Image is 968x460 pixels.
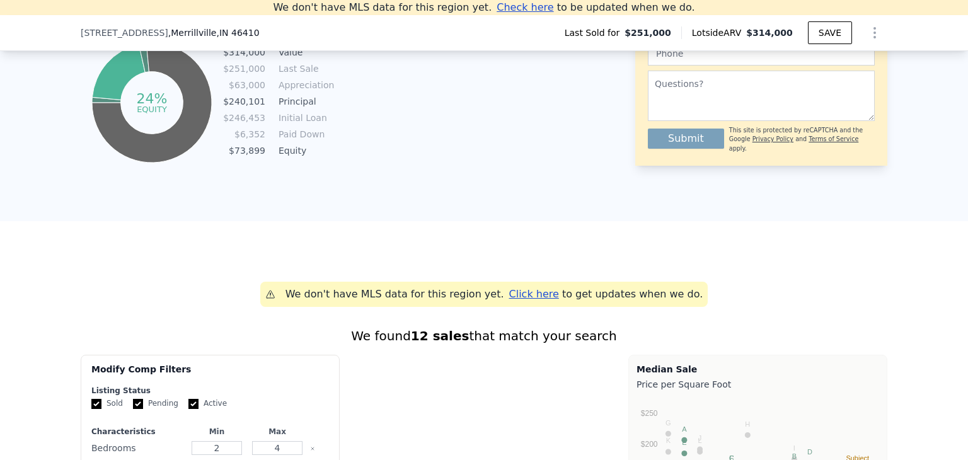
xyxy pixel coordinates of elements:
button: Clear [310,446,315,451]
div: Max [250,427,305,437]
text: $200 [641,440,658,449]
td: Paid Down [276,127,333,141]
text: G [665,419,671,427]
strong: 12 sales [411,328,470,343]
td: $73,899 [222,144,266,158]
label: Active [188,398,227,409]
td: $6,352 [222,127,266,141]
td: Last Sale [276,62,333,76]
span: $251,000 [625,26,671,39]
div: We found that match your search [81,327,887,345]
button: Show Options [862,20,887,45]
td: $63,000 [222,78,266,92]
div: Modify Comp Filters [91,363,329,386]
div: Price per Square Foot [637,376,879,393]
text: E [682,439,686,446]
div: This site is protected by reCAPTCHA and the Google and apply. [729,126,875,153]
span: , Merrillville [168,26,260,39]
td: Initial Loan [276,111,333,125]
input: Phone [648,42,875,66]
label: Pending [133,398,178,409]
div: Median Sale [637,363,879,376]
text: D [807,448,812,456]
button: Submit [648,129,724,149]
input: Active [188,399,199,409]
td: Value [276,45,333,59]
input: Sold [91,399,101,409]
span: , IN 46410 [216,28,259,38]
div: Listing Status [91,386,329,396]
input: Pending [133,399,143,409]
a: Privacy Policy [752,135,793,142]
td: $240,101 [222,95,266,108]
text: I [793,444,795,452]
div: Min [189,427,245,437]
span: Last Sold for [565,26,625,39]
text: H [745,420,750,428]
td: $251,000 [222,62,266,76]
td: Appreciation [276,78,333,92]
td: $246,453 [222,111,266,125]
a: Terms of Service [809,135,858,142]
span: Click here [509,288,559,300]
span: [STREET_ADDRESS] [81,26,168,39]
span: Check here [497,1,553,13]
span: $314,000 [746,28,793,38]
text: $250 [641,409,658,418]
td: Equity [276,144,333,158]
label: Sold [91,398,123,409]
td: $314,000 [222,45,266,59]
div: Bedrooms [91,439,184,457]
text: J [698,434,702,442]
div: We don't have MLS data for this region yet. [285,287,504,302]
button: SAVE [808,21,852,44]
div: to get updates when we do. [509,287,703,302]
text: L [698,437,702,444]
text: A [682,425,687,433]
span: Lotside ARV [692,26,746,39]
tspan: 24% [136,91,167,106]
div: Characteristics [91,427,184,437]
tspan: equity [137,104,167,113]
text: B [792,452,797,460]
text: K [666,437,671,444]
td: Principal [276,95,333,108]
